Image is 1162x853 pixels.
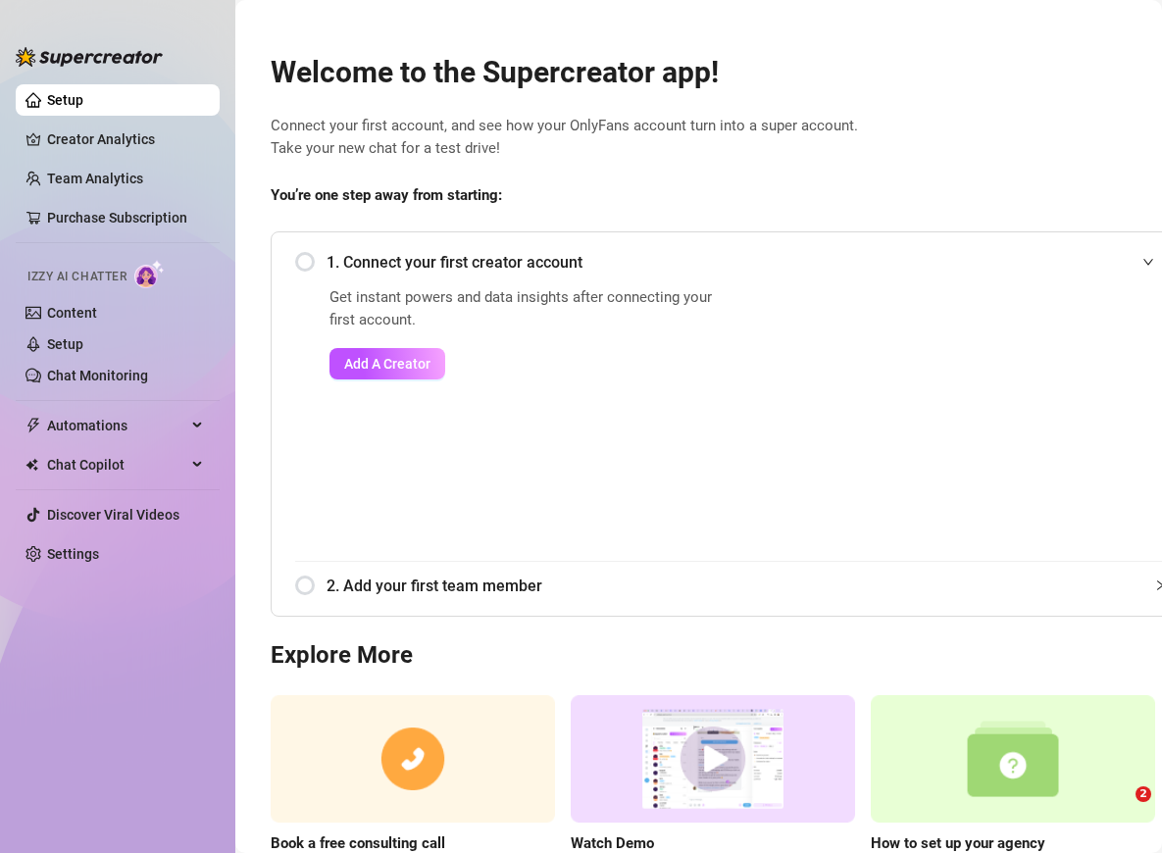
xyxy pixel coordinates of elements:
[47,336,83,352] a: Setup
[271,834,445,852] strong: Book a free consulting call
[47,368,148,383] a: Chat Monitoring
[47,202,204,233] a: Purchase Subscription
[47,92,83,108] a: Setup
[871,695,1155,824] img: setup agency guide
[25,418,41,433] span: thunderbolt
[329,348,445,379] button: Add A Creator
[27,268,126,286] span: Izzy AI Chatter
[47,449,186,480] span: Chat Copilot
[329,286,725,332] span: Get instant powers and data insights after connecting your first account.
[271,186,502,204] strong: You’re one step away from starting:
[871,834,1045,852] strong: How to set up your agency
[329,348,725,379] a: Add A Creator
[47,124,204,155] a: Creator Analytics
[47,410,186,441] span: Automations
[25,458,38,472] img: Chat Copilot
[47,305,97,321] a: Content
[571,695,855,824] img: supercreator demo
[134,260,165,288] img: AI Chatter
[1142,256,1154,268] span: expanded
[47,171,143,186] a: Team Analytics
[1095,786,1142,833] iframe: Intercom live chat
[344,356,430,372] span: Add A Creator
[47,507,179,523] a: Discover Viral Videos
[47,546,99,562] a: Settings
[16,47,163,67] img: logo-BBDzfeDw.svg
[271,695,555,824] img: consulting call
[571,834,654,852] strong: Watch Demo
[1136,786,1151,802] span: 2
